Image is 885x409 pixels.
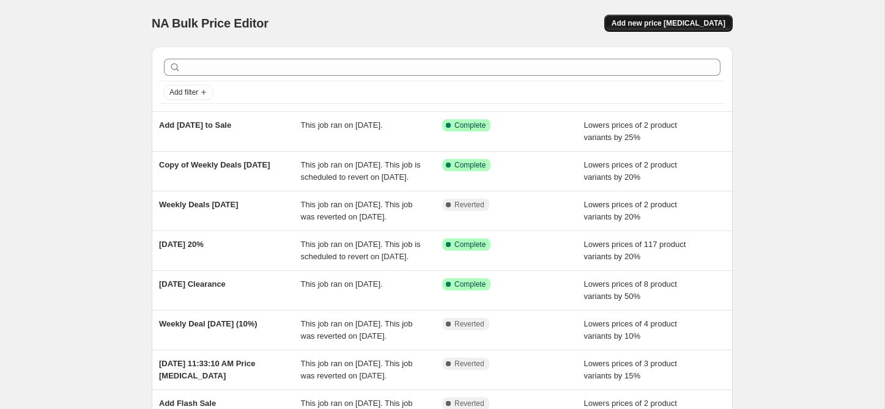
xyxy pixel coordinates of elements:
[159,359,256,380] span: [DATE] 11:33:10 AM Price [MEDICAL_DATA]
[454,200,484,210] span: Reverted
[152,17,268,30] span: NA Bulk Price Editor
[584,279,677,301] span: Lowers prices of 8 product variants by 50%
[159,120,231,130] span: Add [DATE] to Sale
[584,319,677,341] span: Lowers prices of 4 product variants by 10%
[584,240,686,261] span: Lowers prices of 117 product variants by 20%
[454,279,486,289] span: Complete
[301,279,383,289] span: This job ran on [DATE].
[454,319,484,329] span: Reverted
[454,240,486,249] span: Complete
[301,359,413,380] span: This job ran on [DATE]. This job was reverted on [DATE].
[584,200,677,221] span: Lowers prices of 2 product variants by 20%
[604,15,733,32] button: Add new price [MEDICAL_DATA]
[584,120,677,142] span: Lowers prices of 2 product variants by 25%
[454,399,484,408] span: Reverted
[159,160,270,169] span: Copy of Weekly Deals [DATE]
[584,160,677,182] span: Lowers prices of 2 product variants by 20%
[301,200,413,221] span: This job ran on [DATE]. This job was reverted on [DATE].
[159,240,204,249] span: [DATE] 20%
[159,399,216,408] span: Add Flash Sale
[454,160,486,170] span: Complete
[164,85,213,100] button: Add filter
[301,120,383,130] span: This job ran on [DATE].
[301,160,421,182] span: This job ran on [DATE]. This job is scheduled to revert on [DATE].
[159,319,257,328] span: Weekly Deal [DATE] (10%)
[584,359,677,380] span: Lowers prices of 3 product variants by 15%
[301,319,413,341] span: This job ran on [DATE]. This job was reverted on [DATE].
[454,359,484,369] span: Reverted
[159,279,226,289] span: [DATE] Clearance
[612,18,725,28] span: Add new price [MEDICAL_DATA]
[169,87,198,97] span: Add filter
[454,120,486,130] span: Complete
[159,200,239,209] span: Weekly Deals [DATE]
[301,240,421,261] span: This job ran on [DATE]. This job is scheduled to revert on [DATE].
